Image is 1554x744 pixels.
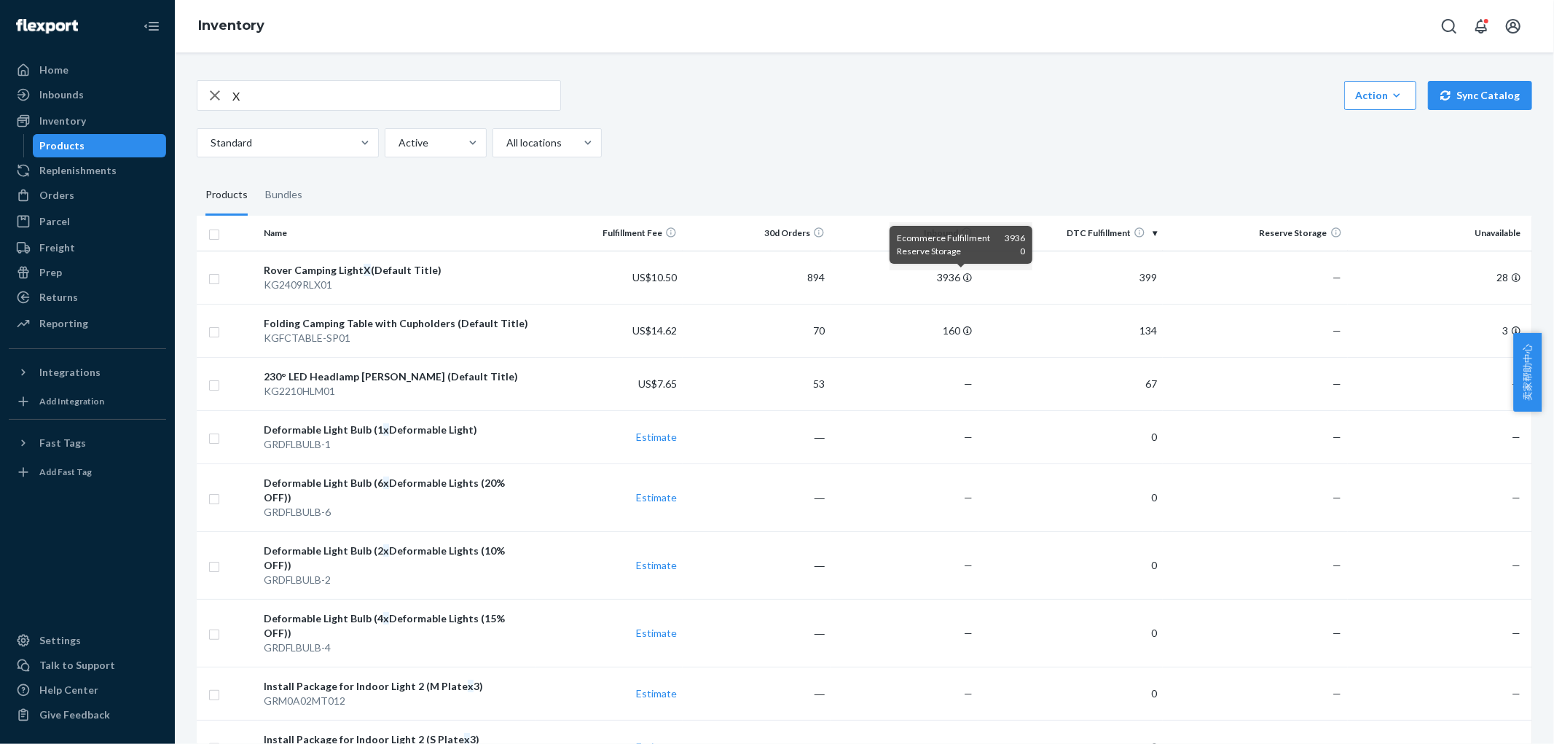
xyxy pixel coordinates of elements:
[39,633,81,648] div: Settings
[535,216,683,251] th: Fulfillment Fee
[9,236,166,259] a: Freight
[264,476,529,505] div: Deformable Light Bulb (6 Deformable Lights (20% OFF))
[1333,377,1342,390] span: —
[39,163,117,178] div: Replenishments
[1348,216,1532,251] th: Unavailable
[9,109,166,133] a: Inventory
[978,410,1163,463] td: 0
[9,678,166,702] a: Help Center
[264,331,529,345] div: KGFCTABLE-SP01
[964,627,973,639] span: —
[964,377,973,390] span: —
[978,599,1163,667] td: 0
[636,491,677,504] a: Estimate
[831,216,978,251] th: Inbound
[897,245,1025,258] div: Reserve Storage
[383,612,389,624] em: x
[978,531,1163,599] td: 0
[831,304,978,357] td: 160
[1512,491,1520,504] span: —
[964,559,973,571] span: —
[683,463,831,531] td: ―
[264,316,529,331] div: Folding Camping Table with Cupholders (Default Title)
[1428,81,1532,110] button: Sync Catalog
[1333,687,1342,700] span: —
[1512,377,1520,390] span: —
[9,286,166,309] a: Returns
[636,687,677,700] a: Estimate
[632,271,677,283] span: US$10.50
[265,175,302,216] div: Bundles
[1333,491,1342,504] span: —
[505,136,506,150] input: All locations
[39,365,101,380] div: Integrations
[39,240,75,255] div: Freight
[1344,81,1416,110] button: Action
[383,423,389,436] em: x
[978,667,1163,720] td: 0
[9,312,166,335] a: Reporting
[897,232,1025,245] div: Ecommerce Fulfillment
[683,251,831,304] td: 894
[264,437,529,452] div: GRDFLBULB-1
[39,63,68,77] div: Home
[1348,304,1532,357] td: 3
[1513,333,1542,412] span: 卖家帮助中心
[16,19,78,34] img: Flexport logo
[636,431,677,443] a: Estimate
[683,667,831,720] td: ―
[1348,251,1532,304] td: 28
[9,703,166,727] button: Give Feedback
[636,627,677,639] a: Estimate
[1333,627,1342,639] span: —
[39,214,70,229] div: Parcel
[1163,216,1347,251] th: Reserve Storage
[638,377,677,390] span: US$7.65
[264,384,529,399] div: KG2210HLM01
[209,136,211,150] input: Standard
[683,531,831,599] td: ―
[1333,271,1342,283] span: —
[264,679,529,694] div: Install Package for Indoor Light 2 (M Plate 3)
[397,136,399,150] input: Active
[9,210,166,233] a: Parcel
[137,12,166,41] button: Close Navigation
[978,357,1163,410] td: 67
[978,216,1163,251] th: DTC Fulfillment
[39,87,84,102] div: Inbounds
[964,687,973,700] span: —
[264,263,529,278] div: Rover Camping Light (Default Title)
[264,505,529,520] div: GRDFLBULB-6
[264,423,529,437] div: Deformable Light Bulb (1 Deformable Light)
[39,265,62,280] div: Prep
[187,5,276,47] ol: breadcrumbs
[9,184,166,207] a: Orders
[232,81,560,110] input: Search inventory by name or sku
[39,658,115,673] div: Talk to Support
[264,641,529,655] div: GRDFLBULB-4
[964,431,973,443] span: —
[683,599,831,667] td: ―
[264,278,529,292] div: KG2409RLX01
[978,251,1163,304] td: 399
[964,491,973,504] span: —
[264,611,529,641] div: Deformable Light Bulb (4 Deformable Lights (15% OFF))
[683,216,831,251] th: 30d Orders
[383,544,389,557] em: x
[1435,12,1464,41] button: Open Search Box
[1512,559,1520,571] span: —
[383,477,389,489] em: x
[39,708,110,722] div: Give Feedback
[1333,559,1342,571] span: —
[683,357,831,410] td: 53
[39,436,86,450] div: Fast Tags
[39,290,78,305] div: Returns
[39,188,74,203] div: Orders
[39,114,86,128] div: Inventory
[39,395,104,407] div: Add Integration
[9,361,166,384] button: Integrations
[364,264,371,276] em: X
[9,629,166,652] a: Settings
[1333,324,1342,337] span: —
[264,544,529,573] div: Deformable Light Bulb (2 Deformable Lights (10% OFF))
